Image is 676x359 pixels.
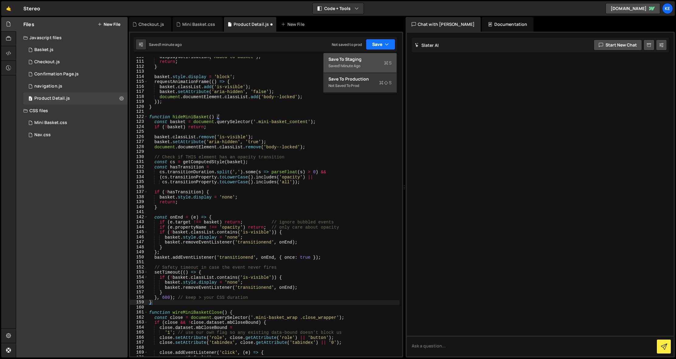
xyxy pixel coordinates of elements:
div: 124 [130,124,148,129]
button: Save to StagingS Saved1 minute ago [324,53,396,73]
div: 163 [130,320,148,325]
div: Basket.js [34,47,53,53]
span: S [384,60,392,66]
div: 8215/46113.js [23,80,128,92]
h2: Files [23,21,34,28]
div: 156 [130,285,148,290]
div: Save to Production [328,76,392,82]
div: 121 [130,109,148,114]
div: 1 minute ago [339,63,360,68]
div: Saved [149,42,182,47]
div: 140 [130,205,148,210]
div: Javascript files [16,32,128,44]
div: Mini Basket.css [182,21,215,27]
span: S [379,80,392,86]
span: 2 [29,97,32,102]
div: 144 [130,225,148,230]
div: Save to Staging [328,56,392,62]
div: 154 [130,275,148,280]
div: 159 [130,300,148,305]
div: 149 [130,250,148,255]
div: 146 [130,235,148,240]
button: Code + Tools [313,3,364,14]
div: Not saved to prod [328,82,392,89]
div: 8215/44731.js [23,56,128,68]
div: 152 [130,265,148,270]
div: 135 [130,179,148,185]
div: Checkout.js [139,21,164,27]
div: 161 [130,310,148,315]
div: 115 [130,79,148,84]
div: 133 [130,169,148,174]
div: 111 [130,59,148,64]
div: 131 [130,159,148,164]
div: Product Detail.js [234,21,269,27]
div: 167 [130,340,148,345]
div: 151 [130,260,148,265]
div: 112 [130,64,148,69]
div: 143 [130,219,148,225]
div: Stereo [23,5,40,12]
h2: Slater AI [415,42,439,48]
div: 141 [130,209,148,215]
div: Chat with [PERSON_NAME] [406,17,481,32]
div: 8215/46286.css [23,117,128,129]
div: 123 [130,119,148,124]
div: 137 [130,189,148,195]
div: 1 minute ago [160,42,182,47]
div: Mini Basket.css [34,120,67,126]
div: 116 [130,84,148,89]
div: 114 [130,74,148,79]
div: 8215/44666.js [23,44,128,56]
div: Saved [328,62,392,70]
div: 8215/45082.js [23,68,128,80]
div: 125 [130,129,148,134]
div: 119 [130,99,148,104]
button: Save to ProductionS Not saved to prod [324,73,396,93]
button: New File [98,22,120,27]
div: Not saved to prod [332,42,362,47]
div: 8215/46114.css [23,129,128,141]
div: 134 [130,174,148,180]
div: 165 [130,330,148,335]
div: 147 [130,240,148,245]
div: 132 [130,164,148,170]
div: 166 [130,335,148,340]
div: 126 [130,134,148,140]
div: 127 [130,139,148,144]
div: 153 [130,270,148,275]
div: 138 [130,195,148,200]
div: 142 [130,215,148,220]
div: 118 [130,94,148,99]
div: New File [281,21,307,27]
div: Product Detail.js [34,96,70,101]
div: 130 [130,154,148,160]
div: CSS files [16,105,128,117]
button: Save [366,39,395,50]
div: 169 [130,350,148,355]
a: 🤙 [1,1,16,16]
div: 120 [130,104,148,109]
button: Start new chat [594,40,642,50]
a: [DOMAIN_NAME] [606,3,660,14]
div: 148 [130,245,148,250]
div: 145 [130,230,148,235]
div: 129 [130,149,148,154]
div: Checkout.js [34,59,60,65]
div: 113 [130,69,148,74]
div: 150 [130,255,148,260]
div: 158 [130,295,148,300]
div: 136 [130,185,148,190]
div: 164 [130,325,148,330]
div: 162 [130,315,148,320]
div: navigation.js [34,84,62,89]
div: 8215/44673.js [23,92,128,105]
div: 128 [130,144,148,150]
div: 157 [130,290,148,295]
div: Confirmation Page.js [34,71,79,77]
div: 168 [130,345,148,350]
div: Documentation [482,17,533,32]
div: Nav.css [34,132,51,138]
a: Ke [662,3,673,14]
